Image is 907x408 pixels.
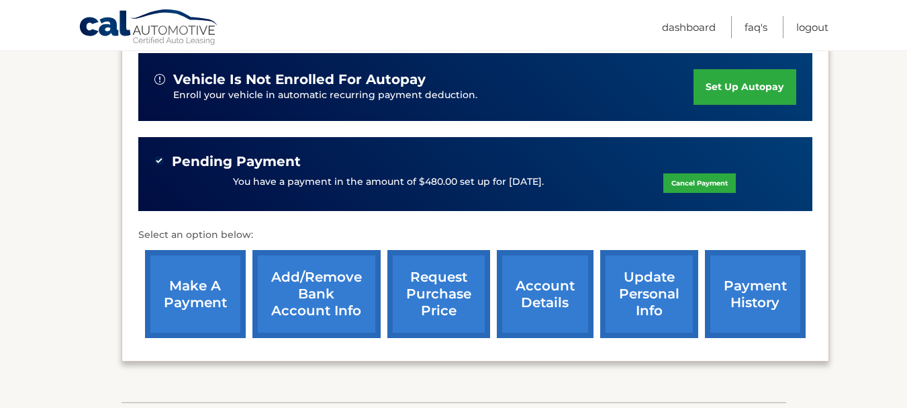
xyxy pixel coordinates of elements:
span: vehicle is not enrolled for autopay [173,71,426,88]
p: Enroll your vehicle in automatic recurring payment deduction. [173,88,694,103]
a: update personal info [600,250,698,338]
a: request purchase price [387,250,490,338]
a: FAQ's [745,16,767,38]
a: Cancel Payment [663,173,736,193]
a: Add/Remove bank account info [252,250,381,338]
a: Cal Automotive [79,9,220,48]
a: Logout [796,16,828,38]
a: Dashboard [662,16,716,38]
p: You have a payment in the amount of $480.00 set up for [DATE]. [233,175,544,190]
img: check-green.svg [154,156,164,165]
a: make a payment [145,250,246,338]
a: account details [497,250,593,338]
span: Pending Payment [172,153,301,170]
a: payment history [705,250,806,338]
a: set up autopay [694,69,796,105]
p: Select an option below: [138,227,812,243]
img: alert-white.svg [154,74,165,85]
